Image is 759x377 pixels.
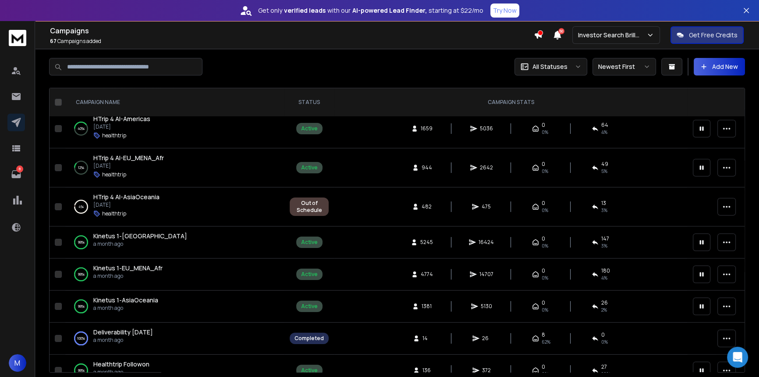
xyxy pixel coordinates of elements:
[689,31,738,39] p: Get Free Credits
[422,164,432,171] span: 944
[93,232,187,241] a: Kinetus 1-[GEOGRAPHIC_DATA]
[93,193,160,201] a: HTrip 4 AI-AsiaOceania
[592,58,656,75] button: Newest First
[9,354,26,372] button: M
[422,303,432,310] span: 1381
[9,30,26,46] img: logo
[93,273,163,280] p: a month ago
[532,62,567,71] p: All Statuses
[479,271,493,278] span: 14707
[294,200,324,214] div: Out of Schedule
[542,331,545,338] span: 8
[65,226,284,259] td: 99%Kinetus 1-[GEOGRAPHIC_DATA]a month ago
[102,132,126,139] p: healthtrip
[601,338,608,345] span: 0 %
[601,122,608,129] span: 64
[78,238,85,247] p: 99 %
[601,129,607,136] span: 4 %
[65,109,284,148] td: 40%HTrip 4 AI-Americas[DATE]healthtrip
[65,148,284,187] td: 12%HTrip 4 AI-EU_MENA_Afr[DATE]healthtrip
[601,242,607,249] span: 3 %
[284,88,334,117] th: STATUS
[542,274,548,281] span: 0%
[78,270,85,279] p: 99 %
[601,363,607,370] span: 27
[301,271,318,278] div: Active
[479,239,494,246] span: 16424
[93,264,163,273] a: Kinetus 1-EU_MENA_Afr
[93,123,150,130] p: [DATE]
[480,125,493,132] span: 5036
[542,200,545,207] span: 0
[480,164,493,171] span: 2642
[482,203,491,210] span: 475
[16,165,23,172] p: 8
[490,4,519,18] button: Try Now
[93,337,153,344] p: a month ago
[601,235,609,242] span: 147
[7,165,25,183] a: 8
[93,328,153,337] a: Deliverability [DATE]
[78,163,84,172] p: 12 %
[542,363,545,370] span: 0
[578,31,646,39] p: Investor Search Brillwood
[102,210,126,217] p: healthtrip
[78,202,84,211] p: 4 %
[77,334,85,343] p: 100 %
[542,207,548,214] span: 0%
[601,207,607,214] span: 3 %
[601,161,608,168] span: 49
[352,6,427,15] strong: AI-powered Lead Finder,
[558,28,564,34] span: 50
[65,187,284,226] td: 4%HTrip 4 AI-AsiaOceania[DATE]healthtrip
[601,200,606,207] span: 13
[93,201,160,208] p: [DATE]
[482,367,491,374] span: 372
[65,88,284,117] th: CAMPAIGN NAME
[420,239,433,246] span: 5245
[301,303,318,310] div: Active
[93,154,164,162] a: HTrip 4 AI-EU_MENA_Afr
[93,296,158,305] a: Kinetus 1-AsiaOceania
[601,168,607,175] span: 5 %
[601,267,610,274] span: 180
[301,239,318,246] div: Active
[601,306,607,313] span: 2 %
[258,6,483,15] p: Get only with our starting at $22/mo
[727,347,748,368] div: Open Intercom Messenger
[78,366,85,375] p: 99 %
[284,6,326,15] strong: verified leads
[334,88,688,117] th: CAMPAIGN STATS
[93,241,187,248] p: a month ago
[301,367,318,374] div: Active
[65,323,284,355] td: 100%Deliverability [DATE]a month ago
[601,274,607,281] span: 4 %
[694,58,745,75] button: Add New
[542,267,545,274] span: 0
[301,125,318,132] div: Active
[542,306,548,313] span: 0%
[422,203,432,210] span: 482
[301,164,318,171] div: Active
[93,369,149,376] p: a month ago
[93,162,164,169] p: [DATE]
[670,26,744,44] button: Get Free Credits
[93,115,150,123] a: HTrip 4 AI-Americas
[542,168,548,175] span: 0%
[601,299,608,306] span: 26
[93,305,158,312] p: a month ago
[542,122,545,129] span: 0
[78,124,85,133] p: 40 %
[422,367,431,374] span: 136
[93,360,149,369] a: Healthtrip Followon
[542,299,545,306] span: 0
[481,303,492,310] span: 5130
[102,171,126,178] p: healthtrip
